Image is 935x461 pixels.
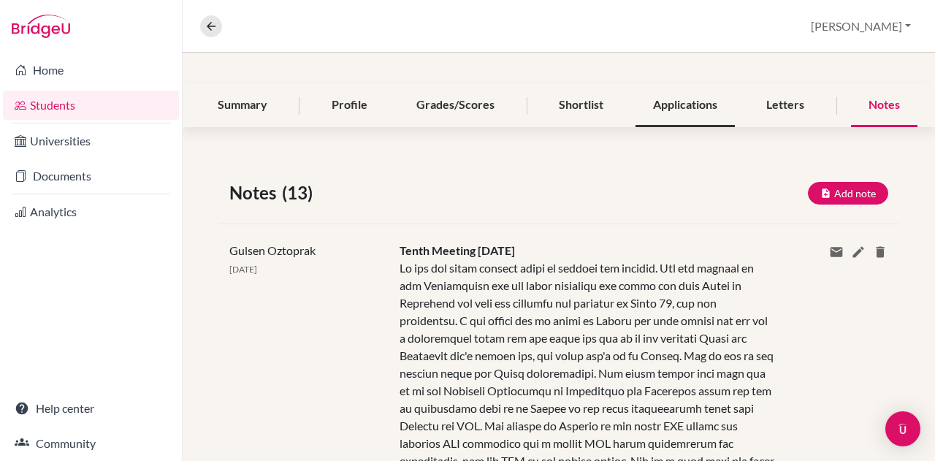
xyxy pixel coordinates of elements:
[229,180,282,206] span: Notes
[541,84,621,127] div: Shortlist
[3,91,179,120] a: Students
[851,84,917,127] div: Notes
[636,84,735,127] div: Applications
[314,84,385,127] div: Profile
[3,197,179,226] a: Analytics
[229,243,316,257] span: Gulsen Oztoprak
[229,264,257,275] span: [DATE]
[3,429,179,458] a: Community
[3,161,179,191] a: Documents
[3,126,179,156] a: Universities
[200,84,285,127] div: Summary
[3,56,179,85] a: Home
[804,12,917,40] button: [PERSON_NAME]
[399,84,512,127] div: Grades/Scores
[12,15,70,38] img: Bridge-U
[400,243,515,257] span: Tenth Meeting [DATE]
[282,180,318,206] span: (13)
[885,411,920,446] div: Open Intercom Messenger
[749,84,822,127] div: Letters
[808,182,888,205] button: Add note
[3,394,179,423] a: Help center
